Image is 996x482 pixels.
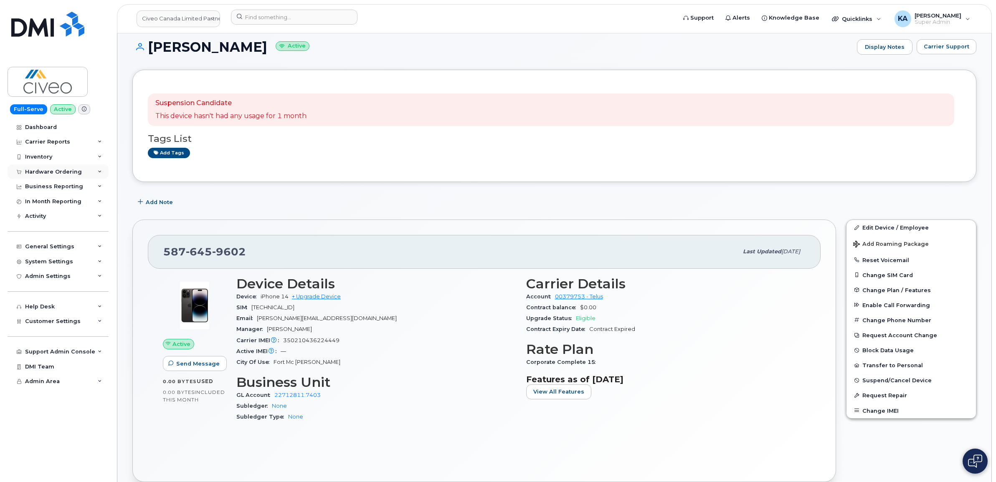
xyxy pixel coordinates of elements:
div: Quicklinks [826,10,887,27]
span: included this month [163,389,225,403]
small: Active [276,41,309,51]
span: [TECHNICAL_ID] [251,304,294,310]
span: $0.00 [580,304,596,310]
a: Alerts [720,10,756,26]
div: Karla Adams [889,10,976,27]
span: Change Plan / Features [862,287,931,293]
button: Carrier Support [917,39,976,54]
h1: [PERSON_NAME] [132,40,853,54]
span: [DATE] [781,248,800,255]
span: SIM [236,304,251,310]
span: Last updated [743,248,781,255]
a: Civeo Canada Limited Partnership [137,10,220,27]
span: KA [898,14,907,24]
span: [PERSON_NAME][EMAIL_ADDRESS][DOMAIN_NAME] [257,315,397,321]
span: Fort Mc [PERSON_NAME] [274,359,340,365]
a: Display Notes [857,39,912,55]
span: Send Message [176,360,220,368]
a: Knowledge Base [756,10,825,26]
button: Change SIM Card [846,267,976,283]
span: Carrier IMEI [236,337,283,343]
span: Active [172,340,190,348]
span: Contract Expired [589,326,635,332]
span: used [197,378,213,384]
span: Super Admin [915,19,961,25]
h3: Carrier Details [526,276,806,291]
span: 9602 [212,245,246,258]
span: iPhone 14 [261,293,289,300]
h3: Features as of [DATE] [526,374,806,384]
span: Support [690,14,714,22]
button: Request Repair [846,388,976,403]
span: 350210436224449 [283,337,340,343]
a: 00379753 - Telus [555,293,603,300]
p: Suspension Candidate [155,98,307,108]
span: View All Features [533,388,584,396]
span: Manager [236,326,267,332]
span: Knowledge Base [769,14,819,22]
button: Request Account Change [846,328,976,343]
h3: Device Details [236,276,516,291]
button: Change Phone Number [846,313,976,328]
span: 587 [163,245,246,258]
span: Subledger [236,403,272,409]
button: Transfer to Personal [846,358,976,373]
button: View All Features [526,384,591,399]
span: 645 [186,245,212,258]
span: Contract balance [526,304,580,310]
span: Active IMEI [236,348,281,354]
span: Contract Expiry Date [526,326,589,332]
p: This device hasn't had any usage for 1 month [155,111,307,121]
span: GL Account [236,392,274,398]
span: Email [236,315,257,321]
a: Add tags [148,148,190,158]
a: None [272,403,287,409]
span: [PERSON_NAME] [915,12,961,19]
span: Subledger Type [236,414,288,420]
h3: Rate Plan [526,342,806,357]
a: + Upgrade Device [292,293,341,300]
span: Upgrade Status [526,315,576,321]
h3: Tags List [148,134,961,144]
button: Change IMEI [846,403,976,418]
span: Eligible [576,315,596,321]
button: Enable Call Forwarding [846,298,976,313]
button: Add Note [132,194,180,209]
a: Support [677,10,720,26]
img: Open chat [968,454,982,468]
span: City Of Use [236,359,274,365]
input: Find something... [231,10,357,25]
span: Add Note [146,198,173,206]
span: Enable Call Forwarding [862,302,930,308]
a: 22712811.7403 [274,392,321,398]
span: Corporate Complete 15 [526,359,600,365]
span: [PERSON_NAME] [267,326,312,332]
h3: Business Unit [236,375,516,390]
button: Reset Voicemail [846,252,976,267]
button: Send Message [163,356,227,371]
button: Block Data Usage [846,343,976,358]
span: — [281,348,286,354]
a: Edit Device / Employee [846,220,976,235]
img: image20231002-3703462-njx0qo.jpeg [170,280,220,331]
span: Carrier Support [924,43,969,50]
span: Device [236,293,261,300]
span: Alerts [732,14,750,22]
button: Change Plan / Features [846,283,976,298]
span: 0.00 Bytes [163,389,195,395]
span: Quicklinks [842,15,872,22]
button: Add Roaming Package [846,235,976,252]
span: Account [526,293,555,300]
button: Suspend/Cancel Device [846,373,976,388]
span: Suspend/Cancel Device [862,377,932,384]
span: 0.00 Bytes [163,379,197,384]
span: Add Roaming Package [853,241,929,249]
a: None [288,414,303,420]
